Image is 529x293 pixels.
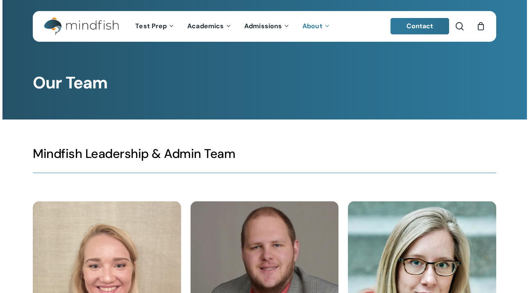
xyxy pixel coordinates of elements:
span: Test Prep [135,22,167,30]
span: Contact [406,22,434,30]
a: Contact [391,18,450,34]
a: Admissions [238,23,296,30]
nav: Main Menu [129,11,336,42]
header: Main Menu [33,11,496,42]
h1: Our Team [33,73,496,93]
span: About [302,22,322,30]
span: Academics [187,22,224,30]
a: Academics [181,23,238,30]
a: Test Prep [129,23,181,30]
span: Admissions [244,22,282,30]
a: Cart [476,22,485,31]
h3: Mindfish Leadership & Admin Team [33,146,496,162]
a: About [296,23,337,30]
